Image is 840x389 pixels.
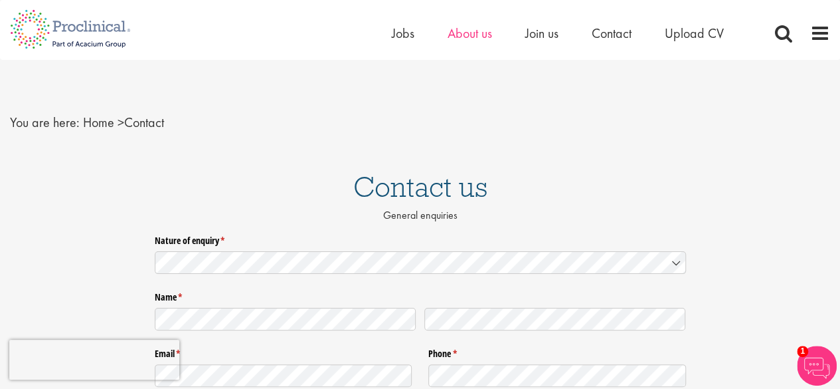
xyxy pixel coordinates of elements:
legend: Name [155,287,686,304]
label: Email [155,343,412,360]
a: About us [448,25,492,42]
span: You are here: [10,114,80,131]
label: Phone [428,343,686,360]
span: > [118,114,124,131]
span: Contact [83,114,164,131]
img: Chatbot [797,346,837,386]
a: Jobs [392,25,414,42]
a: Upload CV [665,25,724,42]
span: 1 [797,346,808,357]
label: Nature of enquiry [155,229,686,247]
a: breadcrumb link to Home [83,114,114,131]
input: Last [424,308,686,330]
input: First [155,308,416,330]
iframe: reCAPTCHA [9,340,179,380]
a: Join us [525,25,558,42]
a: Contact [592,25,631,42]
